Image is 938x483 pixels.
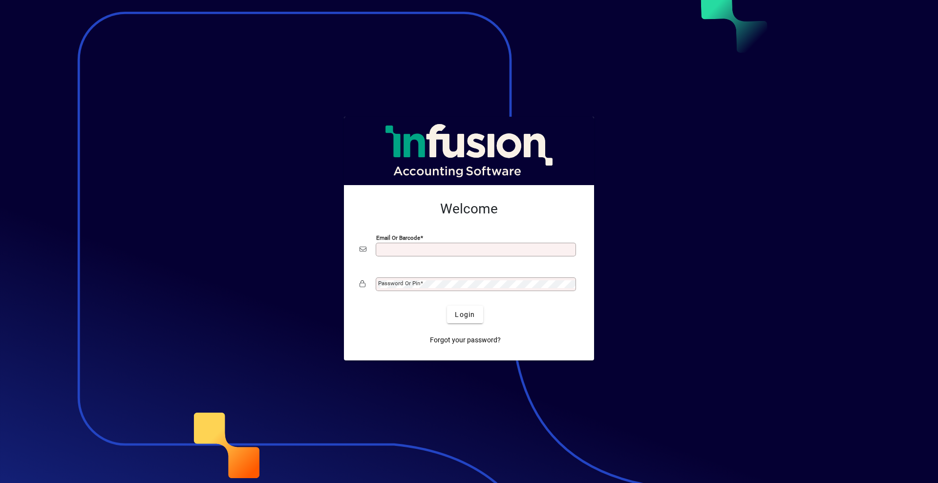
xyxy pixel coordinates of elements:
[378,280,420,287] mat-label: Password or Pin
[426,331,505,349] a: Forgot your password?
[360,201,578,217] h2: Welcome
[447,306,483,323] button: Login
[455,310,475,320] span: Login
[430,335,501,345] span: Forgot your password?
[376,234,420,241] mat-label: Email or Barcode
